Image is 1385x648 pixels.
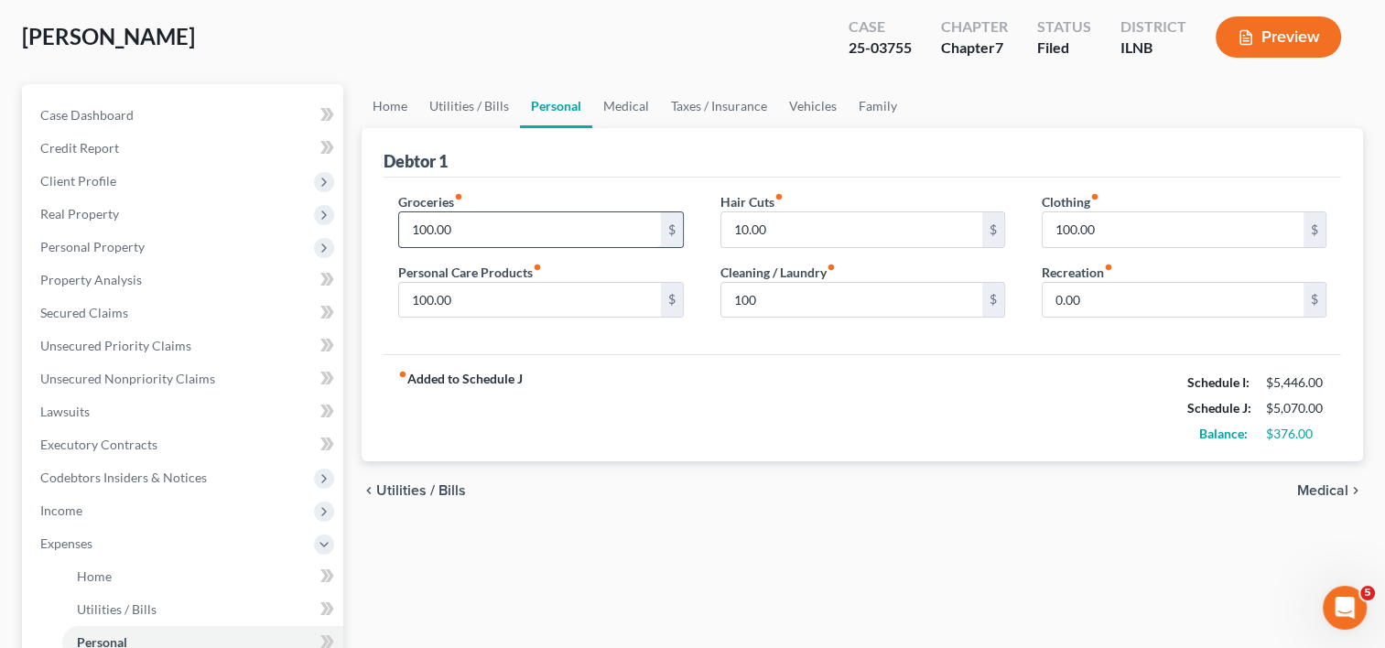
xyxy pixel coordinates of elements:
[941,16,1008,38] div: Chapter
[40,107,134,123] span: Case Dashboard
[827,263,836,272] i: fiber_manual_record
[62,560,343,593] a: Home
[1187,400,1251,416] strong: Schedule J:
[40,535,92,551] span: Expenses
[721,283,982,318] input: --
[418,84,520,128] a: Utilities / Bills
[40,371,215,386] span: Unsecured Nonpriority Claims
[26,297,343,329] a: Secured Claims
[40,239,145,254] span: Personal Property
[1199,426,1248,441] strong: Balance:
[384,150,448,172] div: Debtor 1
[848,84,908,128] a: Family
[1120,38,1186,59] div: ILNB
[720,263,836,282] label: Cleaning / Laundry
[398,263,542,282] label: Personal Care Products
[40,437,157,452] span: Executory Contracts
[40,338,191,353] span: Unsecured Priority Claims
[1266,425,1326,443] div: $376.00
[849,38,912,59] div: 25-03755
[941,38,1008,59] div: Chapter
[1348,483,1363,498] i: chevron_right
[399,283,660,318] input: --
[62,593,343,626] a: Utilities / Bills
[1090,192,1099,201] i: fiber_manual_record
[26,132,343,165] a: Credit Report
[77,568,112,584] span: Home
[1042,263,1113,282] label: Recreation
[376,483,466,498] span: Utilities / Bills
[40,173,116,189] span: Client Profile
[661,212,683,247] div: $
[721,212,982,247] input: --
[362,84,418,128] a: Home
[40,502,82,518] span: Income
[1266,399,1326,417] div: $5,070.00
[1360,586,1375,600] span: 5
[40,305,128,320] span: Secured Claims
[362,483,376,498] i: chevron_left
[1120,16,1186,38] div: District
[40,404,90,419] span: Lawsuits
[40,470,207,485] span: Codebtors Insiders & Notices
[77,601,157,617] span: Utilities / Bills
[660,84,778,128] a: Taxes / Insurance
[40,206,119,221] span: Real Property
[982,212,1004,247] div: $
[1037,16,1091,38] div: Status
[398,370,407,379] i: fiber_manual_record
[362,483,466,498] button: chevron_left Utilities / Bills
[520,84,592,128] a: Personal
[1187,374,1250,390] strong: Schedule I:
[399,212,660,247] input: --
[1104,263,1113,272] i: fiber_manual_record
[1266,373,1326,392] div: $5,446.00
[26,329,343,362] a: Unsecured Priority Claims
[982,283,1004,318] div: $
[774,192,784,201] i: fiber_manual_record
[398,370,523,447] strong: Added to Schedule J
[26,362,343,395] a: Unsecured Nonpriority Claims
[849,16,912,38] div: Case
[1297,483,1363,498] button: Medical chevron_right
[398,192,463,211] label: Groceries
[40,140,119,156] span: Credit Report
[1304,212,1325,247] div: $
[533,263,542,272] i: fiber_manual_record
[1216,16,1341,58] button: Preview
[1037,38,1091,59] div: Filed
[26,395,343,428] a: Lawsuits
[1043,212,1304,247] input: --
[40,272,142,287] span: Property Analysis
[26,99,343,132] a: Case Dashboard
[454,192,463,201] i: fiber_manual_record
[592,84,660,128] a: Medical
[778,84,848,128] a: Vehicles
[22,23,195,49] span: [PERSON_NAME]
[995,38,1003,56] span: 7
[26,428,343,461] a: Executory Contracts
[661,283,683,318] div: $
[1043,283,1304,318] input: --
[720,192,784,211] label: Hair Cuts
[1042,192,1099,211] label: Clothing
[1297,483,1348,498] span: Medical
[1304,283,1325,318] div: $
[26,264,343,297] a: Property Analysis
[1323,586,1367,630] iframe: Intercom live chat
